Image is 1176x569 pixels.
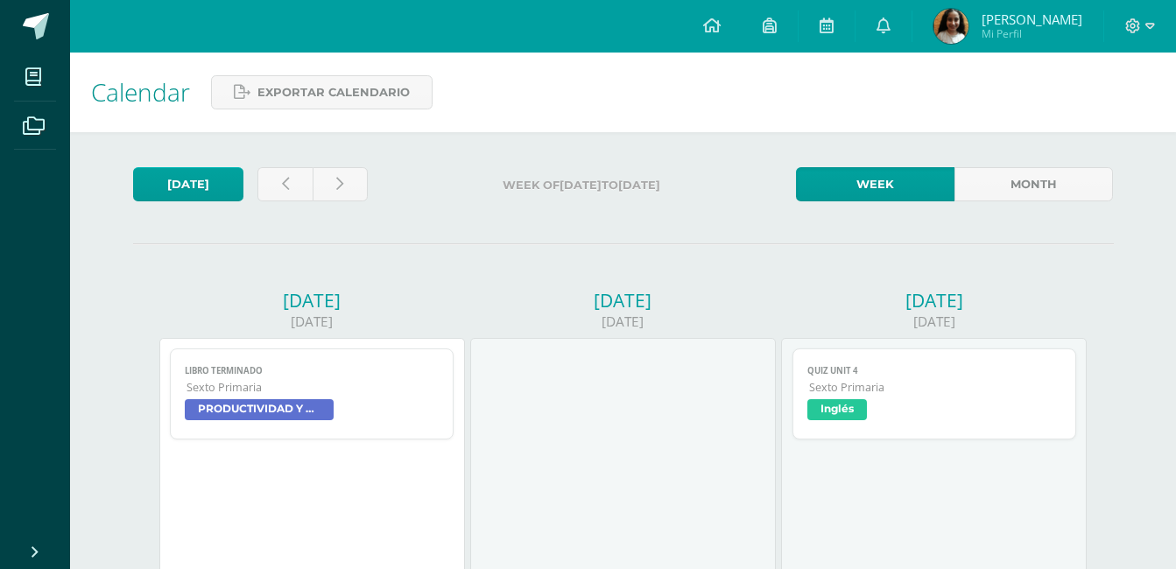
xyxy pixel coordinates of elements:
[133,167,243,201] a: [DATE]
[807,399,867,420] span: Inglés
[211,75,433,109] a: Exportar calendario
[470,313,776,331] div: [DATE]
[170,348,454,439] a: Libro terminadoSexto PrimariaPRODUCTIVIDAD Y DESARROLLO
[809,380,1062,395] span: Sexto Primaria
[185,365,440,376] span: Libro terminado
[470,288,776,313] div: [DATE]
[560,179,602,192] strong: [DATE]
[781,313,1087,331] div: [DATE]
[187,380,440,395] span: Sexto Primaria
[796,167,954,201] a: Week
[382,167,782,203] label: Week of to
[781,288,1087,313] div: [DATE]
[954,167,1113,201] a: Month
[933,9,968,44] img: 4bf7502f79f0740e24f6b79b054e4c13.png
[982,11,1082,28] span: [PERSON_NAME]
[807,365,1062,376] span: Quiz Unit 4
[618,179,660,192] strong: [DATE]
[257,76,410,109] span: Exportar calendario
[792,348,1077,439] a: Quiz Unit 4Sexto PrimariaInglés
[982,26,1082,41] span: Mi Perfil
[185,399,334,420] span: PRODUCTIVIDAD Y DESARROLLO
[159,313,465,331] div: [DATE]
[91,75,190,109] span: Calendar
[159,288,465,313] div: [DATE]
